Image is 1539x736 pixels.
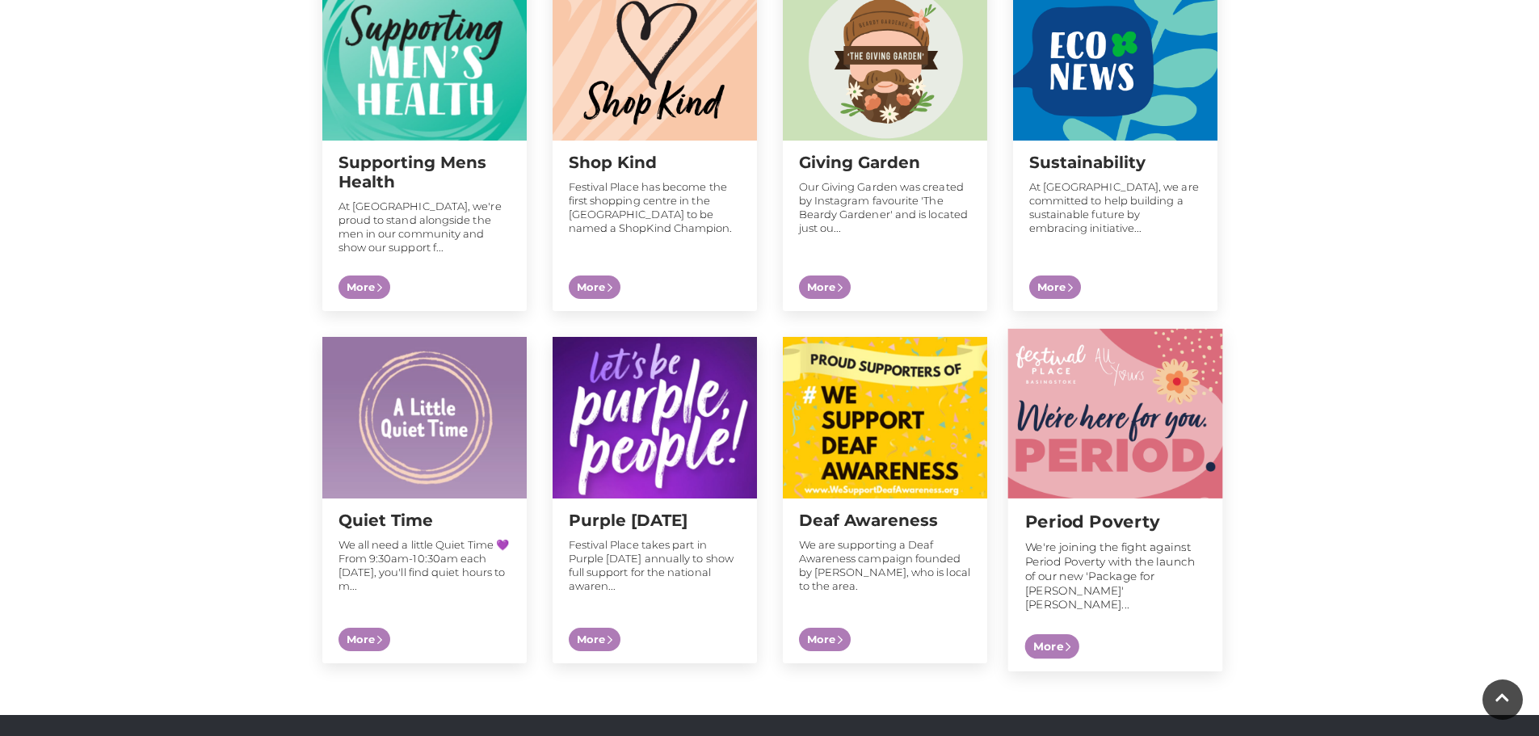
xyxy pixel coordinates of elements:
p: Festival Place has become the first shopping centre in the [GEOGRAPHIC_DATA] to be named a ShopKi... [569,180,741,235]
span: More [799,275,851,300]
span: More [1024,633,1079,658]
h2: Period Poverty [1024,511,1205,532]
img: Shop Kind at Festival Place [783,337,987,498]
span: More [338,275,390,300]
p: At [GEOGRAPHIC_DATA], we're proud to stand alongside the men in our community and show our suppor... [338,200,511,254]
span: More [1029,275,1081,300]
h2: Deaf Awareness [799,511,971,530]
p: We're joining the fight against Period Poverty with the launch of our new 'Package for [PERSON_NA... [1024,540,1205,612]
p: Festival Place takes part in Purple [DATE] annually to show full support for the national awaren... [569,538,741,593]
a: Deaf Awareness We are supporting a Deaf Awareness campaign founded by [PERSON_NAME], who is local... [783,337,987,663]
a: Quiet Time We all need a little Quiet Time 💜 From 9:30am-10:30am each [DATE], you'll find quiet h... [322,337,527,663]
a: Purple [DATE] Festival Place takes part in Purple [DATE] annually to show full support for the na... [553,337,757,663]
p: At [GEOGRAPHIC_DATA], we are committed to help building a sustainable future by embracing initiat... [1029,180,1201,235]
span: More [799,628,851,652]
span: More [569,628,620,652]
p: We are supporting a Deaf Awareness campaign founded by [PERSON_NAME], who is local to the area. [799,538,971,593]
h2: Quiet Time [338,511,511,530]
p: We all need a little Quiet Time 💜 From 9:30am-10:30am each [DATE], you'll find quiet hours to m... [338,538,511,593]
p: Our Giving Garden was created by Instagram favourite 'The Beardy Gardener' and is located just ou... [799,180,971,235]
img: Shop Kind at Festival Place [553,337,757,498]
h2: Supporting Mens Health [338,153,511,191]
h2: Shop Kind [569,153,741,172]
h2: Purple [DATE] [569,511,741,530]
span: More [338,628,390,652]
h2: Giving Garden [799,153,971,172]
a: Period Poverty We're joining the fight against Period Poverty with the launch of our new 'Package... [1007,329,1222,671]
h2: Sustainability [1029,153,1201,172]
img: Shop Kind at Festival Place [322,337,527,498]
img: Shop Kind at Festival Place [1007,329,1222,498]
span: More [569,275,620,300]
